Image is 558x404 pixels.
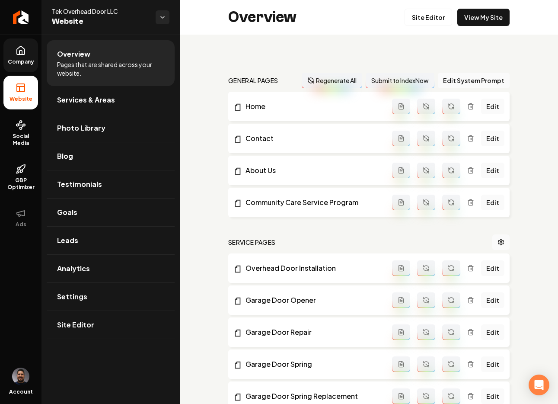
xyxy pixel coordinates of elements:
a: Home [233,101,392,112]
span: Analytics [57,263,90,274]
a: Settings [47,283,175,311]
a: Garage Door Repair [233,327,392,337]
a: View My Site [457,9,510,26]
button: Open user button [12,368,29,385]
a: Edit [481,131,504,146]
a: About Us [233,165,392,176]
a: Services & Areas [47,86,175,114]
h2: Service Pages [228,238,276,247]
button: Submit to IndexNow [366,73,434,88]
button: Add admin page prompt [392,324,410,340]
a: Garage Door Spring [233,359,392,369]
span: Blog [57,151,73,161]
button: Add admin page prompt [392,131,410,146]
button: Add admin page prompt [392,195,410,210]
a: Edit [481,292,504,308]
a: Company [3,38,38,72]
a: Edit [481,99,504,114]
button: Add admin page prompt [392,388,410,404]
button: Add admin page prompt [392,163,410,178]
span: Goals [57,207,77,218]
button: Edit System Prompt [438,73,510,88]
a: Site Editor [405,9,452,26]
button: Regenerate All [302,73,362,88]
span: Site Editor [57,320,94,330]
a: Photo Library [47,114,175,142]
a: Blog [47,142,175,170]
button: Add admin page prompt [392,356,410,372]
a: Goals [47,199,175,226]
a: Contact [233,133,392,144]
button: Add admin page prompt [392,260,410,276]
span: Photo Library [57,123,105,133]
div: Open Intercom Messenger [529,375,549,395]
a: Edit [481,260,504,276]
span: Settings [57,292,87,302]
span: GBP Optimizer [3,177,38,191]
a: Edit [481,163,504,178]
a: GBP Optimizer [3,157,38,198]
span: Leads [57,235,78,246]
a: Garage Door Spring Replacement [233,391,392,401]
a: Edit [481,356,504,372]
button: Add admin page prompt [392,99,410,114]
a: Overhead Door Installation [233,263,392,273]
span: Overview [57,49,90,59]
span: Tek Overhead Door LLC [52,7,149,16]
span: Testimonials [57,179,102,189]
a: Garage Door Opener [233,295,392,305]
img: Rebolt Logo [13,10,29,24]
span: Services & Areas [57,95,115,105]
h2: general pages [228,76,278,85]
h2: Overview [228,9,297,26]
span: Ads [12,221,30,228]
a: Site Editor [47,311,175,339]
a: Leads [47,227,175,254]
button: Ads [3,201,38,235]
a: Analytics [47,255,175,282]
span: Account [9,388,33,395]
a: Community Care Service Program [233,197,392,208]
a: Testimonials [47,170,175,198]
a: Edit [481,388,504,404]
span: Website [52,16,149,28]
span: Website [6,96,36,103]
span: Social Media [3,133,38,147]
a: Edit [481,324,504,340]
a: Edit [481,195,504,210]
span: Pages that are shared across your website. [57,60,164,77]
button: Add admin page prompt [392,292,410,308]
span: Company [4,58,38,65]
img: Daniel Humberto Ortega Celis [12,368,29,385]
a: Social Media [3,113,38,154]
